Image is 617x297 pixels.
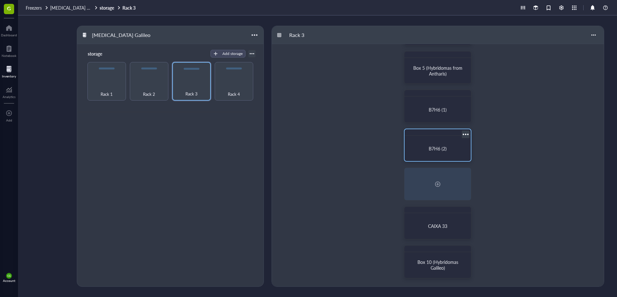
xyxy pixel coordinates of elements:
[3,95,15,99] div: Analytics
[85,49,123,58] div: storage
[7,274,11,277] span: CG
[1,23,17,37] a: Dashboard
[89,30,153,40] div: [MEDICAL_DATA] Galileo
[50,5,98,11] a: [MEDICAL_DATA] Galileo
[26,5,49,11] a: Freezers
[50,4,100,11] span: [MEDICAL_DATA] Galileo
[228,91,240,98] span: Rack 4
[6,118,12,122] div: Add
[429,106,447,113] span: B7H6 (1)
[101,91,113,98] span: Rack 1
[3,85,15,99] a: Analytics
[3,279,15,283] div: Account
[413,65,464,77] span: Box 5 (Hybridomas from Antharis)
[2,43,16,58] a: Notebook
[2,64,16,78] a: Inventory
[2,74,16,78] div: Inventory
[222,51,243,57] div: Add storage
[210,50,246,58] button: Add storage
[100,5,137,11] a: storageRack 3
[7,4,11,12] span: G
[1,33,17,37] div: Dashboard
[143,91,155,98] span: Rack 2
[286,30,325,40] div: Rack 3
[2,54,16,58] div: Notebook
[429,145,447,152] span: B7H6 (2)
[185,90,198,97] span: Rack 3
[417,259,460,271] span: Box 10 (Hybridomas Galileo)
[26,4,42,11] span: Freezers
[428,223,447,229] span: CAIXA 33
